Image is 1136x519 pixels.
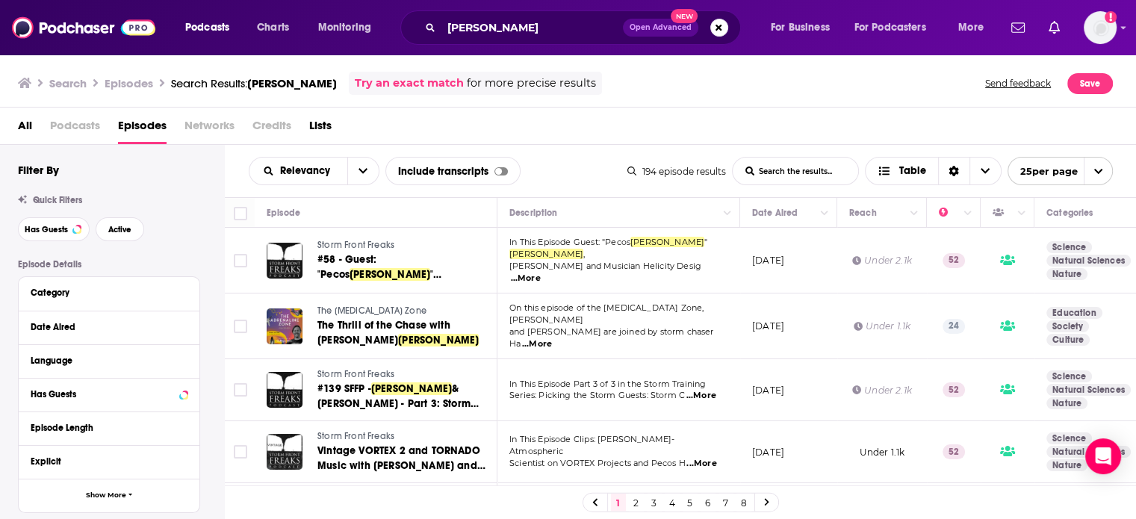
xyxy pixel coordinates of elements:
span: [PERSON_NAME] [398,334,479,346]
span: 25 per page [1008,160,1078,183]
div: Include transcripts [385,157,521,185]
a: Storm Front Freaks [317,368,495,382]
a: Episodes [118,114,167,144]
button: Column Actions [718,205,736,223]
h3: Search [49,76,87,90]
span: More [958,17,984,38]
span: Series: Picking the Storm Guests: Storm C [509,390,685,400]
div: Under 2.1k [852,384,912,397]
span: [PERSON_NAME] [630,237,704,247]
a: All [18,114,32,144]
span: Logged in as kristenfisher_dk [1084,11,1117,44]
a: Show notifications dropdown [1043,15,1066,40]
span: [PERSON_NAME] [371,382,452,395]
span: Toggle select row [234,254,247,267]
a: #139 SFFP -[PERSON_NAME]& [PERSON_NAME] - Part 3: Storm Training (Storm Identification) [317,382,495,411]
span: Podcasts [185,17,229,38]
a: Nature [1046,459,1087,471]
button: Has Guests [31,385,187,403]
h3: Episodes [105,76,153,90]
span: Under 1.1k [860,447,905,458]
span: The Thrill of the Chase with [PERSON_NAME] [317,319,450,346]
div: Open Intercom Messenger [1085,438,1121,474]
span: #139 SFFP - [317,382,371,395]
div: Sort Direction [938,158,969,184]
button: open menu [249,166,347,176]
a: Storm Front Freaks [317,239,495,252]
a: Education [1046,307,1102,319]
span: In This Episode Guest: "Pecos [509,237,630,247]
span: ...More [511,273,541,285]
a: Lists [309,114,332,144]
a: 3 [647,494,662,512]
span: " [704,237,707,247]
p: 52 [943,253,965,268]
span: Monitoring [318,17,371,38]
span: Table [899,166,926,176]
button: open menu [948,16,1002,40]
span: Open Advanced [630,24,692,31]
div: Has Guests [993,204,1014,222]
a: Science [1046,432,1092,444]
button: Save [1067,73,1113,94]
button: Episode Length [31,418,187,437]
a: Culture [1046,334,1090,346]
h2: Filter By [18,163,59,177]
a: 7 [718,494,733,512]
span: & [PERSON_NAME] - Part 3: Storm Training (Storm Identification) [317,382,479,425]
button: Has Guests [18,217,90,241]
a: Try an exact match [355,75,464,92]
div: 194 episode results [627,166,726,177]
div: Episode [267,204,300,222]
a: #58 - Guest: "Pecos[PERSON_NAME]" [317,252,495,282]
span: In This Episode Part 3 of 3 in the Storm Training [509,379,706,389]
span: Vintage VORTEX 2 and TORNADO Music with [PERSON_NAME] and Pecos [317,444,485,487]
a: The Thrill of the Chase with [PERSON_NAME][PERSON_NAME] [317,318,495,348]
button: Show More [19,479,199,512]
div: Date Aired [752,204,798,222]
a: Nature [1046,397,1087,409]
button: Active [96,217,144,241]
span: For Podcasters [854,17,926,38]
span: ...More [686,390,716,402]
span: " [430,268,441,281]
a: Vintage VORTEX 2 and TORNADO Music with [PERSON_NAME] and Pecos [317,444,495,473]
span: Active [108,226,131,234]
h2: Choose View [865,157,1002,185]
a: Natural Sciences [1046,446,1131,458]
button: open menu [175,16,249,40]
button: open menu [347,158,379,184]
div: Date Aired [31,322,178,332]
button: open menu [845,16,948,40]
span: [PERSON_NAME] and Musician Helicity Desig [509,261,701,271]
button: Column Actions [905,205,923,223]
span: Has Guests [25,226,68,234]
button: Column Actions [959,205,977,223]
span: On this episode of the [MEDICAL_DATA] Zone, [PERSON_NAME] [509,302,704,325]
a: The [MEDICAL_DATA] Zone [317,305,495,318]
button: Column Actions [1013,205,1031,223]
span: Storm Front Freaks [317,369,394,379]
span: Toggle select row [234,445,247,459]
span: and [PERSON_NAME] are joined by storm chaser Ha [509,326,714,349]
p: [DATE] [752,446,784,459]
p: [DATE] [752,254,784,267]
span: Relevancy [280,166,335,176]
a: 4 [665,494,680,512]
span: Storm Front Freaks [317,431,394,441]
a: Science [1046,241,1092,253]
a: 6 [701,494,716,512]
span: for more precise results [467,75,596,92]
img: User Profile [1084,11,1117,44]
a: Nature [1046,268,1087,280]
div: Under 2.1k [852,254,912,267]
a: Natural Sciences [1046,255,1131,267]
img: Podchaser - Follow, Share and Rate Podcasts [12,13,155,42]
button: Column Actions [816,205,834,223]
span: Show More [86,491,126,500]
span: [PERSON_NAME] [247,76,337,90]
span: #58 - Guest: "Pecos [317,253,376,281]
span: For Business [771,17,830,38]
span: Scientist on VORTEX Projects and Pecos H [509,458,686,468]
